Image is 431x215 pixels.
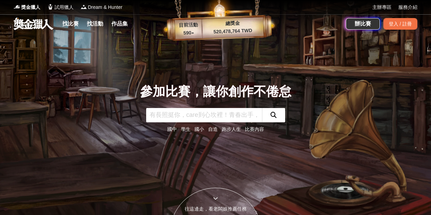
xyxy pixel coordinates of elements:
a: 作品集 [109,19,130,29]
p: 520,478,764 TWD [202,27,264,36]
a: 找比賽 [60,19,81,29]
span: 試用獵人 [55,4,74,11]
div: 參加比賽，讓你創作不倦怠 [140,82,291,101]
img: Logo [80,3,87,10]
p: 目前活動 [174,21,202,29]
img: Logo [14,3,20,10]
a: 服務介紹 [398,4,417,11]
a: 主辦專區 [372,4,391,11]
p: 590 ▴ [175,29,202,37]
a: 跑步人生 [222,126,241,132]
a: 學生 [181,126,190,132]
span: 獎金獵人 [21,4,40,11]
img: Logo [47,3,54,10]
a: 自造 [208,126,218,132]
p: 總獎金 [202,19,263,28]
a: 辦比賽 [346,18,380,30]
div: 往這邊走，看老闆娘推薦任務 [170,205,261,213]
a: Logo試用獵人 [47,4,74,11]
span: Dream & Hunter [88,4,122,11]
a: LogoDream & Hunter [80,4,122,11]
a: 國小 [195,126,204,132]
input: 有長照挺你，care到心坎裡！青春出手，拍出照顧 影音徵件活動 [146,108,262,122]
a: Logo獎金獵人 [14,4,40,11]
a: 找活動 [84,19,106,29]
a: 國中 [167,126,177,132]
a: 比賽內容 [245,126,264,132]
div: 登入 / 註冊 [383,18,417,30]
